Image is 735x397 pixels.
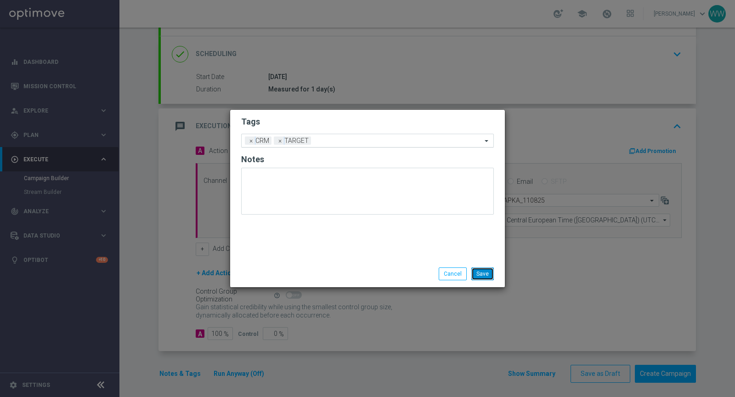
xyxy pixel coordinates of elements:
[241,154,494,165] h2: Notes
[282,136,311,145] span: TARGET
[471,267,494,280] button: Save
[241,134,494,147] ng-select: CRM, TARGET
[253,136,271,145] span: CRM
[439,267,467,280] button: Cancel
[241,116,494,127] h2: Tags
[247,136,255,145] span: ×
[276,136,284,145] span: ×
